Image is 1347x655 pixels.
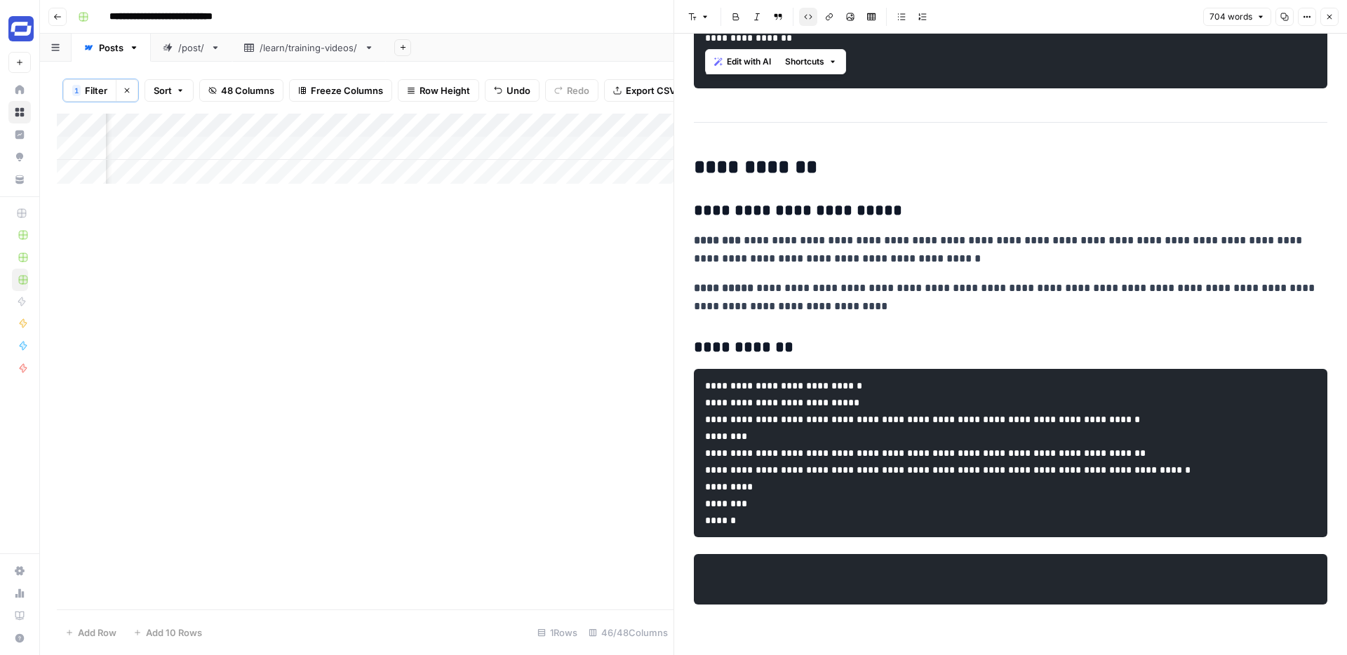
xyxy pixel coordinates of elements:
a: Posts [72,34,151,62]
a: Usage [8,582,31,605]
a: /learn/training-videos/ [232,34,386,62]
a: Insights [8,123,31,146]
span: Edit with AI [727,55,771,68]
span: Undo [507,83,530,97]
span: 704 words [1209,11,1252,23]
span: Freeze Columns [311,83,383,97]
span: 48 Columns [221,83,274,97]
img: Synthesia Logo [8,16,34,41]
span: Row Height [420,83,470,97]
a: Opportunities [8,146,31,168]
span: Add 10 Rows [146,626,202,640]
div: 46/48 Columns [583,621,673,644]
button: 48 Columns [199,79,283,102]
span: Redo [567,83,589,97]
a: Learning Hub [8,605,31,627]
button: Help + Support [8,627,31,649]
button: Shortcuts [779,53,843,71]
a: Browse [8,101,31,123]
button: 1Filter [63,79,116,102]
a: Home [8,79,31,101]
a: Your Data [8,168,31,191]
div: /learn/training-videos/ [260,41,358,55]
span: Filter [85,83,107,97]
button: Edit with AI [709,53,777,71]
span: Export CSV [626,83,676,97]
button: Add 10 Rows [125,621,210,644]
button: Undo [485,79,540,102]
span: Shortcuts [785,55,824,68]
a: /post/ [151,34,232,62]
div: 1 Rows [532,621,583,644]
div: Posts [99,41,123,55]
button: Row Height [398,79,479,102]
button: Freeze Columns [289,79,392,102]
button: Export CSV [604,79,685,102]
span: Sort [154,83,172,97]
span: Add Row [78,626,116,640]
a: Settings [8,560,31,582]
button: Sort [145,79,194,102]
span: 1 [74,85,79,96]
button: 704 words [1203,8,1271,26]
button: Add Row [57,621,125,644]
div: /post/ [178,41,205,55]
button: Workspace: Synthesia [8,11,31,46]
button: Redo [545,79,598,102]
div: 1 [72,85,81,96]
